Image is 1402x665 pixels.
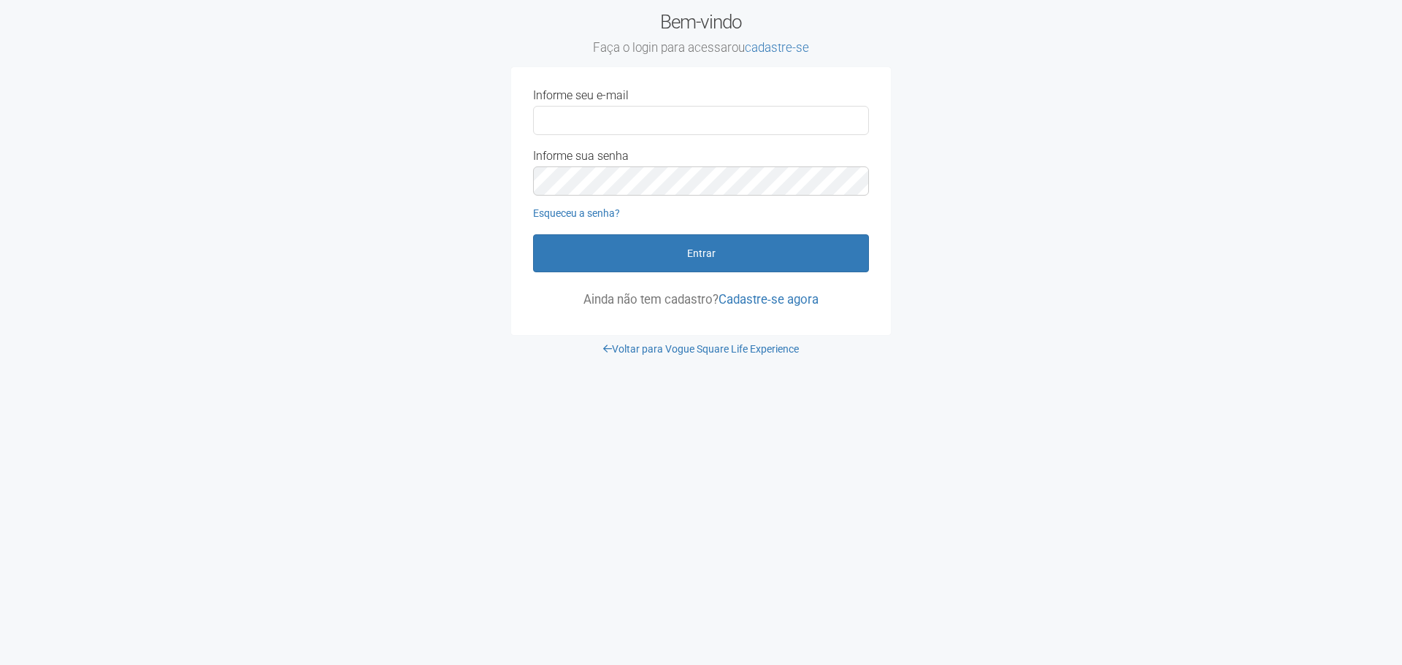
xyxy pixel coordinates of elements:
[533,150,629,163] label: Informe sua senha
[745,40,809,55] a: cadastre-se
[719,292,819,307] a: Cadastre-se agora
[603,343,799,355] a: Voltar para Vogue Square Life Experience
[533,89,629,102] label: Informe seu e-mail
[533,293,869,306] p: Ainda não tem cadastro?
[511,40,891,56] small: Faça o login para acessar
[533,207,620,219] a: Esqueceu a senha?
[511,11,891,56] h2: Bem-vindo
[732,40,809,55] span: ou
[533,234,869,272] button: Entrar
